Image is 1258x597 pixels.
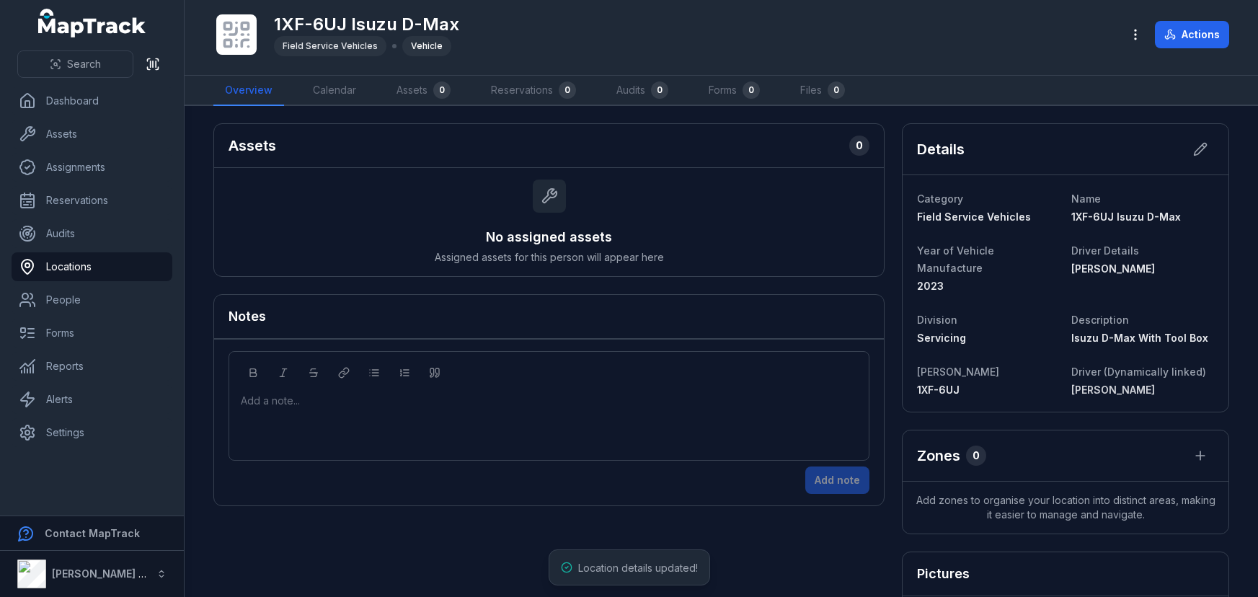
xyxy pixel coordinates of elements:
span: Servicing [917,332,966,344]
h3: No assigned assets [486,227,612,247]
span: [PERSON_NAME] [1071,262,1155,275]
span: Division [917,314,957,326]
span: Add zones to organise your location into distinct areas, making it easier to manage and navigate. [903,482,1228,534]
div: 0 [743,81,760,99]
h3: Pictures [917,564,970,584]
h1: 1XF-6UJ Isuzu D-Max [274,13,459,36]
h3: Notes [229,306,266,327]
strong: [PERSON_NAME] Air [52,567,152,580]
a: Audits0 [605,76,680,106]
a: People [12,286,172,314]
span: Description [1071,314,1129,326]
a: Locations [12,252,172,281]
span: 2023 [917,280,944,292]
span: Driver Details [1071,244,1139,257]
div: 0 [849,136,869,156]
a: Settings [12,418,172,447]
div: 0 [828,81,845,99]
div: 0 [966,446,986,466]
a: Dashboard [12,87,172,115]
a: Files0 [789,76,856,106]
a: Forms0 [697,76,771,106]
span: 1XF-6UJ Isuzu D-Max [1071,211,1181,223]
div: 0 [559,81,576,99]
strong: Contact MapTrack [45,527,140,539]
a: [PERSON_NAME] [1071,383,1214,397]
span: Field Service Vehicles [283,40,378,51]
a: MapTrack [38,9,146,37]
div: Vehicle [402,36,451,56]
a: Assets [12,120,172,149]
a: Calendar [301,76,368,106]
span: Isuzu D-Max With Tool Box [1071,332,1208,344]
h2: Zones [917,446,960,466]
span: Field Service Vehicles [917,211,1031,223]
span: Assigned assets for this person will appear here [435,250,664,265]
a: Assignments [12,153,172,182]
h2: Details [917,139,965,159]
a: Reports [12,352,172,381]
span: Name [1071,193,1101,205]
a: Forms [12,319,172,348]
span: Location details updated! [578,562,698,574]
a: Reservations [12,186,172,215]
h2: Assets [229,136,276,156]
a: Alerts [12,385,172,414]
a: Assets0 [385,76,462,106]
div: 0 [651,81,668,99]
span: Search [67,57,101,71]
span: Category [917,193,963,205]
div: 0 [433,81,451,99]
a: Reservations0 [479,76,588,106]
span: Year of Vehicle Manufacture [917,244,994,274]
span: 1XF-6UJ [917,384,960,396]
span: Driver (Dynamically linked) [1071,366,1206,378]
button: Search [17,50,133,78]
span: [PERSON_NAME] [917,366,999,378]
a: Overview [213,76,284,106]
a: Audits [12,219,172,248]
button: Actions [1155,21,1229,48]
